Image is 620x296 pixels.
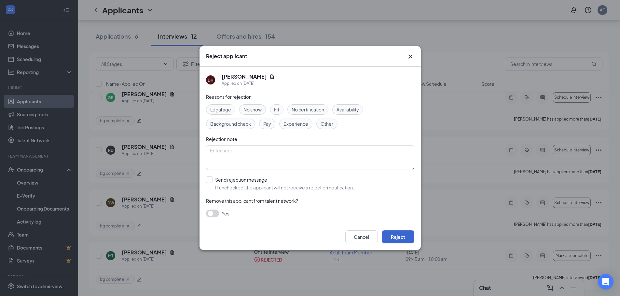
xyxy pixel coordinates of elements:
span: Reasons for rejection [206,94,252,100]
span: Yes [222,210,229,217]
button: Reject [382,230,414,243]
div: Open Intercom Messenger [598,274,613,290]
div: DH [208,77,214,83]
button: Cancel [345,230,378,243]
span: Rejection note [206,136,237,142]
svg: Document [269,74,275,79]
span: Remove this applicant from talent network? [206,198,298,204]
span: Fit [274,106,279,113]
span: Availability [337,106,359,113]
svg: Cross [406,53,414,60]
h3: Reject applicant [206,53,247,60]
button: Close [406,53,414,60]
span: Pay [263,120,271,127]
span: Background check [210,120,251,127]
span: Experience [283,120,308,127]
span: Legal age [210,106,231,113]
span: Other [321,120,333,127]
span: No certification [292,106,324,113]
h5: [PERSON_NAME] [222,73,267,80]
div: Applied on [DATE] [222,80,275,87]
span: No show [243,106,262,113]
